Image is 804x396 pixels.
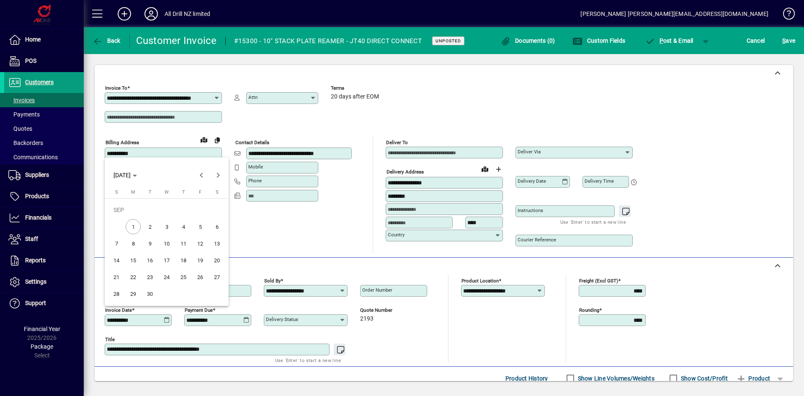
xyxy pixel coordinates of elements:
span: 13 [209,236,224,251]
button: Sat Sep 20 2025 [209,252,225,269]
span: 23 [142,269,157,285]
button: Sat Sep 06 2025 [209,218,225,235]
span: 29 [126,286,141,301]
button: Fri Sep 12 2025 [192,235,209,252]
button: Sun Sep 21 2025 [108,269,125,285]
button: Wed Sep 03 2025 [158,218,175,235]
span: 14 [109,253,124,268]
button: Fri Sep 05 2025 [192,218,209,235]
span: 15 [126,253,141,268]
span: 7 [109,236,124,251]
span: 17 [159,253,174,268]
span: 27 [209,269,224,285]
button: Fri Sep 19 2025 [192,252,209,269]
span: 8 [126,236,141,251]
span: 21 [109,269,124,285]
button: Wed Sep 10 2025 [158,235,175,252]
span: 6 [209,219,224,234]
span: 9 [142,236,157,251]
button: Thu Sep 04 2025 [175,218,192,235]
button: Tue Sep 23 2025 [142,269,158,285]
button: Thu Sep 18 2025 [175,252,192,269]
button: Sun Sep 14 2025 [108,252,125,269]
td: SEP [108,202,225,218]
span: 3 [159,219,174,234]
span: S [115,189,118,195]
button: Mon Sep 15 2025 [125,252,142,269]
button: Mon Sep 29 2025 [125,285,142,302]
span: [DATE] [113,172,131,179]
button: Sun Sep 28 2025 [108,285,125,302]
span: 16 [142,253,157,268]
button: Tue Sep 16 2025 [142,252,158,269]
button: Tue Sep 30 2025 [142,285,158,302]
button: Thu Sep 11 2025 [175,235,192,252]
button: Tue Sep 09 2025 [142,235,158,252]
button: Wed Sep 24 2025 [158,269,175,285]
span: T [182,189,185,195]
button: Mon Sep 22 2025 [125,269,142,285]
span: 5 [193,219,208,234]
span: W [165,189,169,195]
span: S [216,189,219,195]
button: Previous month [193,167,210,184]
span: 2 [142,219,157,234]
span: 11 [176,236,191,251]
span: M [131,189,135,195]
span: 28 [109,286,124,301]
button: Tue Sep 02 2025 [142,218,158,235]
button: Mon Sep 08 2025 [125,235,142,252]
button: Next month [210,167,227,184]
span: 10 [159,236,174,251]
span: 24 [159,269,174,285]
button: Wed Sep 17 2025 [158,252,175,269]
span: T [149,189,152,195]
span: 1 [126,219,141,234]
button: Sun Sep 07 2025 [108,235,125,252]
span: 20 [209,253,224,268]
button: Sat Sep 13 2025 [209,235,225,252]
button: Sat Sep 27 2025 [209,269,225,285]
span: 18 [176,253,191,268]
span: 25 [176,269,191,285]
button: Choose month and year [110,168,140,183]
button: Mon Sep 01 2025 [125,218,142,235]
span: F [199,189,201,195]
span: 12 [193,236,208,251]
span: 22 [126,269,141,285]
span: 30 [142,286,157,301]
button: Fri Sep 26 2025 [192,269,209,285]
span: 26 [193,269,208,285]
button: Thu Sep 25 2025 [175,269,192,285]
span: 4 [176,219,191,234]
span: 19 [193,253,208,268]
